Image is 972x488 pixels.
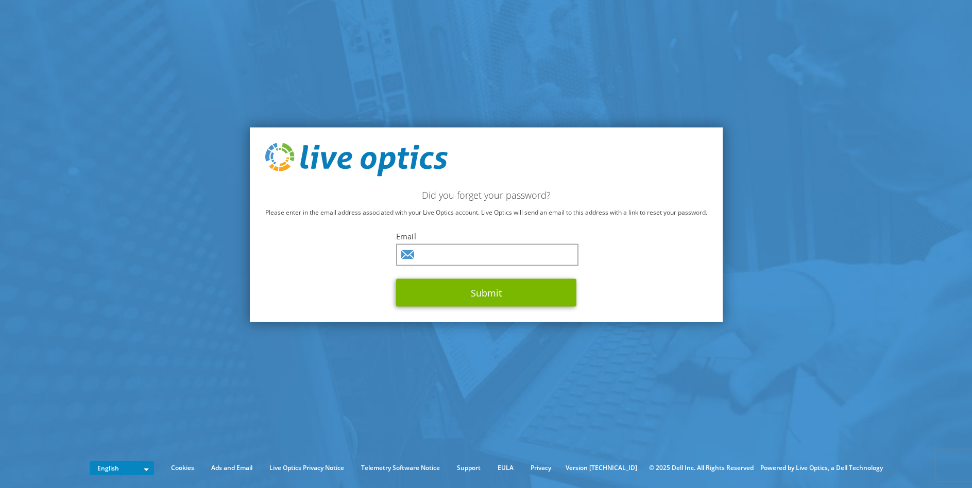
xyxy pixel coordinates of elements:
a: Live Optics Privacy Notice [262,462,352,474]
a: Privacy [523,462,559,474]
li: Version [TECHNICAL_ID] [560,462,642,474]
a: Ads and Email [203,462,260,474]
li: © 2025 Dell Inc. All Rights Reserved [644,462,759,474]
p: Please enter in the email address associated with your Live Optics account. Live Optics will send... [265,207,707,218]
li: Powered by Live Optics, a Dell Technology [760,462,883,474]
a: Cookies [163,462,202,474]
a: Telemetry Software Notice [353,462,448,474]
a: EULA [490,462,521,474]
button: Submit [396,279,576,307]
h2: Did you forget your password? [265,189,707,201]
label: Email [396,231,576,241]
a: Support [449,462,488,474]
img: live_optics_svg.svg [265,143,448,177]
